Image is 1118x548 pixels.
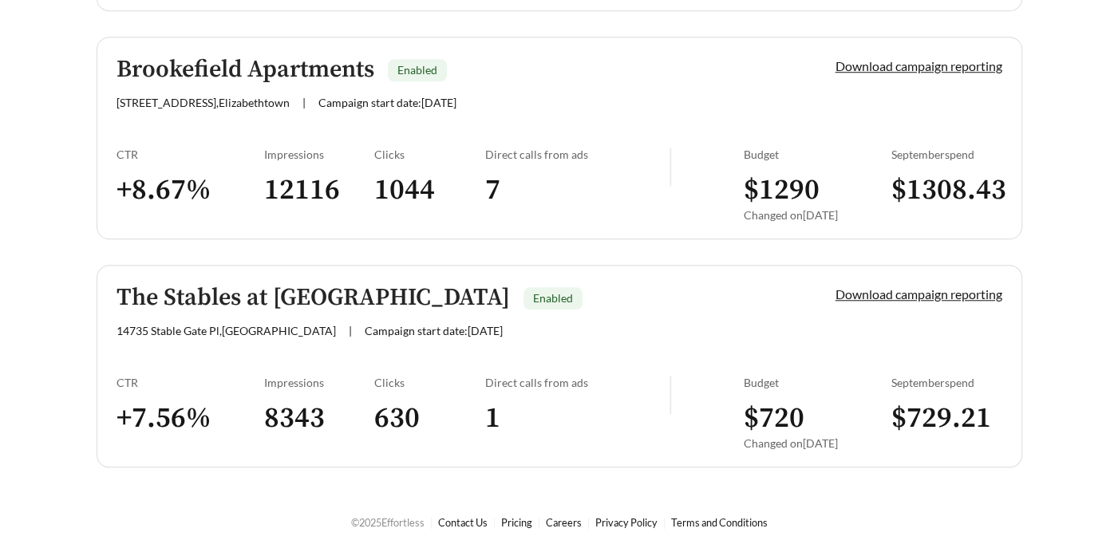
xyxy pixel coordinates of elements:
div: Changed on [DATE] [744,436,891,450]
div: CTR [117,376,264,389]
a: Privacy Policy [595,516,658,529]
span: | [349,324,352,337]
h5: Brookefield Apartments [117,57,374,83]
h5: The Stables at [GEOGRAPHIC_DATA] [117,285,510,311]
a: The Stables at [GEOGRAPHIC_DATA]Enabled14735 Stable Gate Pl,[GEOGRAPHIC_DATA]|Campaign start date... [97,265,1022,467]
span: Campaign start date: [DATE] [365,324,503,337]
a: Download campaign reporting [836,286,1002,302]
div: Clicks [374,376,485,389]
div: Budget [744,148,891,161]
a: Brookefield ApartmentsEnabled[STREET_ADDRESS],Elizabethtown|Campaign start date:[DATE]Download ca... [97,37,1022,239]
span: Enabled [397,63,437,77]
span: © 2025 Effortless [351,516,425,529]
img: line [670,148,671,186]
div: Changed on [DATE] [744,208,891,222]
div: September spend [891,376,1002,389]
div: Impressions [264,148,375,161]
div: Direct calls from ads [485,376,670,389]
h3: 12116 [264,172,375,208]
h3: $ 1308.43 [891,172,1002,208]
span: | [302,96,306,109]
a: Pricing [501,516,532,529]
span: Enabled [533,291,573,305]
h3: 7 [485,172,670,208]
div: CTR [117,148,264,161]
h3: + 7.56 % [117,400,264,436]
h3: 630 [374,400,485,436]
a: Download campaign reporting [836,58,1002,73]
div: September spend [891,148,1002,161]
h3: $ 729.21 [891,400,1002,436]
h3: $ 720 [744,400,891,436]
img: line [670,376,671,414]
div: Clicks [374,148,485,161]
div: Impressions [264,376,375,389]
span: Campaign start date: [DATE] [318,96,456,109]
div: Direct calls from ads [485,148,670,161]
h3: $ 1290 [744,172,891,208]
a: Terms and Conditions [671,516,768,529]
span: 14735 Stable Gate Pl , [GEOGRAPHIC_DATA] [117,324,336,337]
h3: 1044 [374,172,485,208]
h3: + 8.67 % [117,172,264,208]
a: Contact Us [438,516,488,529]
div: Budget [744,376,891,389]
a: Careers [546,516,582,529]
span: [STREET_ADDRESS] , Elizabethtown [117,96,290,109]
h3: 8343 [264,400,375,436]
h3: 1 [485,400,670,436]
